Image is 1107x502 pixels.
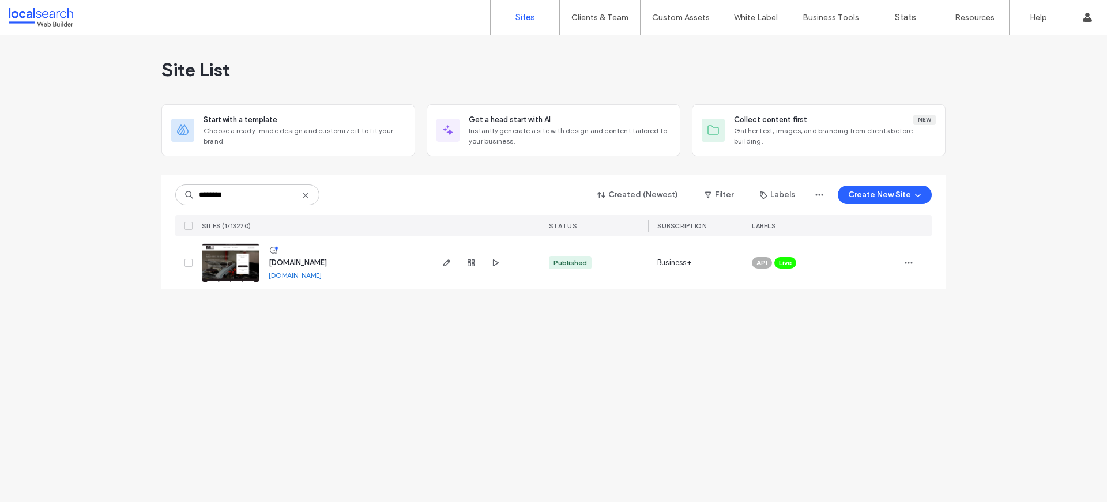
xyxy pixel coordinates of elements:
button: Filter [693,186,745,204]
span: Business+ [657,257,691,269]
div: Get a head start with AIInstantly generate a site with design and content tailored to your business. [427,104,680,156]
label: White Label [734,13,778,22]
span: Choose a ready-made design and customize it to fit your brand. [204,126,405,146]
a: [DOMAIN_NAME] [269,271,322,280]
label: Sites [515,12,535,22]
button: Created (Newest) [588,186,688,204]
span: Collect content first [734,114,807,126]
div: Published [553,258,587,268]
label: Resources [955,13,995,22]
span: SUBSCRIPTION [657,222,706,230]
label: Stats [895,12,916,22]
div: New [913,115,936,125]
span: Site List [161,58,230,81]
span: SITES (1/13270) [202,222,251,230]
a: [DOMAIN_NAME] [269,258,327,267]
label: Business Tools [803,13,859,22]
div: Start with a templateChoose a ready-made design and customize it to fit your brand. [161,104,415,156]
span: Instantly generate a site with design and content tailored to your business. [469,126,671,146]
div: Collect content firstNewGather text, images, and branding from clients before building. [692,104,946,156]
span: Start with a template [204,114,277,126]
button: Create New Site [838,186,932,204]
span: Get a head start with AI [469,114,551,126]
label: Clients & Team [571,13,628,22]
span: Gather text, images, and branding from clients before building. [734,126,936,146]
label: Custom Assets [652,13,710,22]
span: LABELS [752,222,775,230]
label: Help [1030,13,1047,22]
button: Labels [750,186,805,204]
span: API [756,258,767,268]
span: Live [779,258,792,268]
span: STATUS [549,222,577,230]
